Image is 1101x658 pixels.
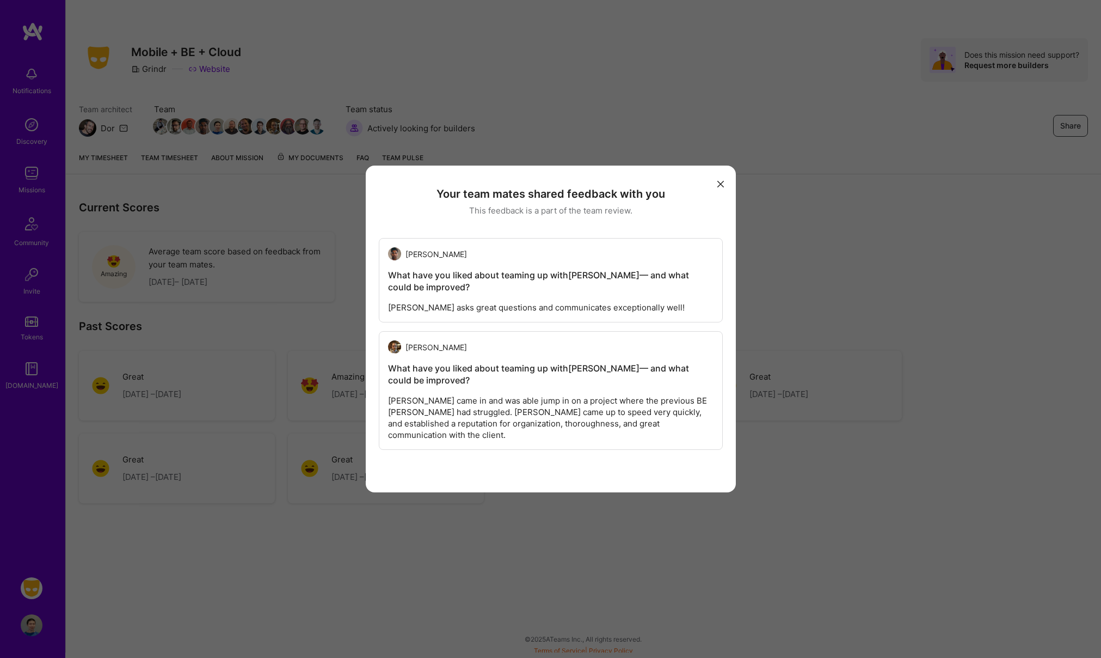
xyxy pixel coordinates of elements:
[436,187,665,200] h3: Your team mates shared feedback with you
[717,181,724,187] i: icon Close
[405,248,467,260] span: [PERSON_NAME]
[366,166,736,492] div: modal
[469,205,632,216] p: This feedback is a part of the team review.
[388,302,714,313] div: [PERSON_NAME] asks great questions and communicates exceptionally well!
[388,395,714,441] div: [PERSON_NAME] came in and was able jump in on a project where the previous BE [PERSON_NAME] had s...
[405,342,467,353] span: [PERSON_NAME]
[388,269,714,293] h5: What have you liked about teaming up with [PERSON_NAME] — and what could be improved?
[388,247,401,260] img: user avatar
[388,340,401,354] img: user avatar
[388,362,714,386] h5: What have you liked about teaming up with [PERSON_NAME] — and what could be improved?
